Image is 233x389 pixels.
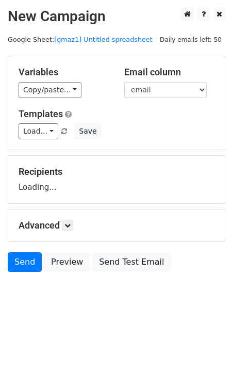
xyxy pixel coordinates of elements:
[74,123,101,139] button: Save
[19,108,63,119] a: Templates
[54,36,152,43] a: [gmaz1] Untitled spreadsheet
[156,34,225,45] span: Daily emails left: 50
[19,82,81,98] a: Copy/paste...
[19,166,214,193] div: Loading...
[44,252,90,272] a: Preview
[19,166,214,177] h5: Recipients
[19,123,58,139] a: Load...
[19,220,214,231] h5: Advanced
[156,36,225,43] a: Daily emails left: 50
[8,36,153,43] small: Google Sheet:
[92,252,171,272] a: Send Test Email
[19,67,109,78] h5: Variables
[8,8,225,25] h2: New Campaign
[124,67,214,78] h5: Email column
[8,252,42,272] a: Send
